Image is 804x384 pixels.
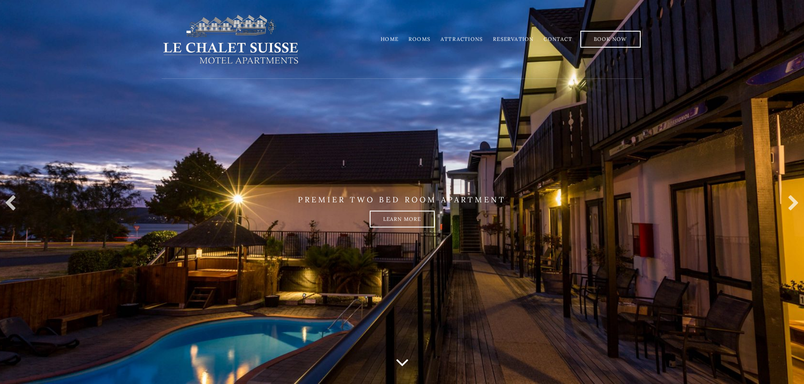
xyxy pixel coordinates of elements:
[381,36,398,42] a: Home
[441,36,483,42] a: Attractions
[162,195,643,204] p: PREMIER TWO BED ROOM APARTMENT
[493,36,533,42] a: Reservation
[370,210,435,227] a: Learn more
[580,31,641,48] a: Book Now
[162,14,300,64] img: lechaletsuisse
[544,36,572,42] a: Contact
[409,36,430,42] a: Rooms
